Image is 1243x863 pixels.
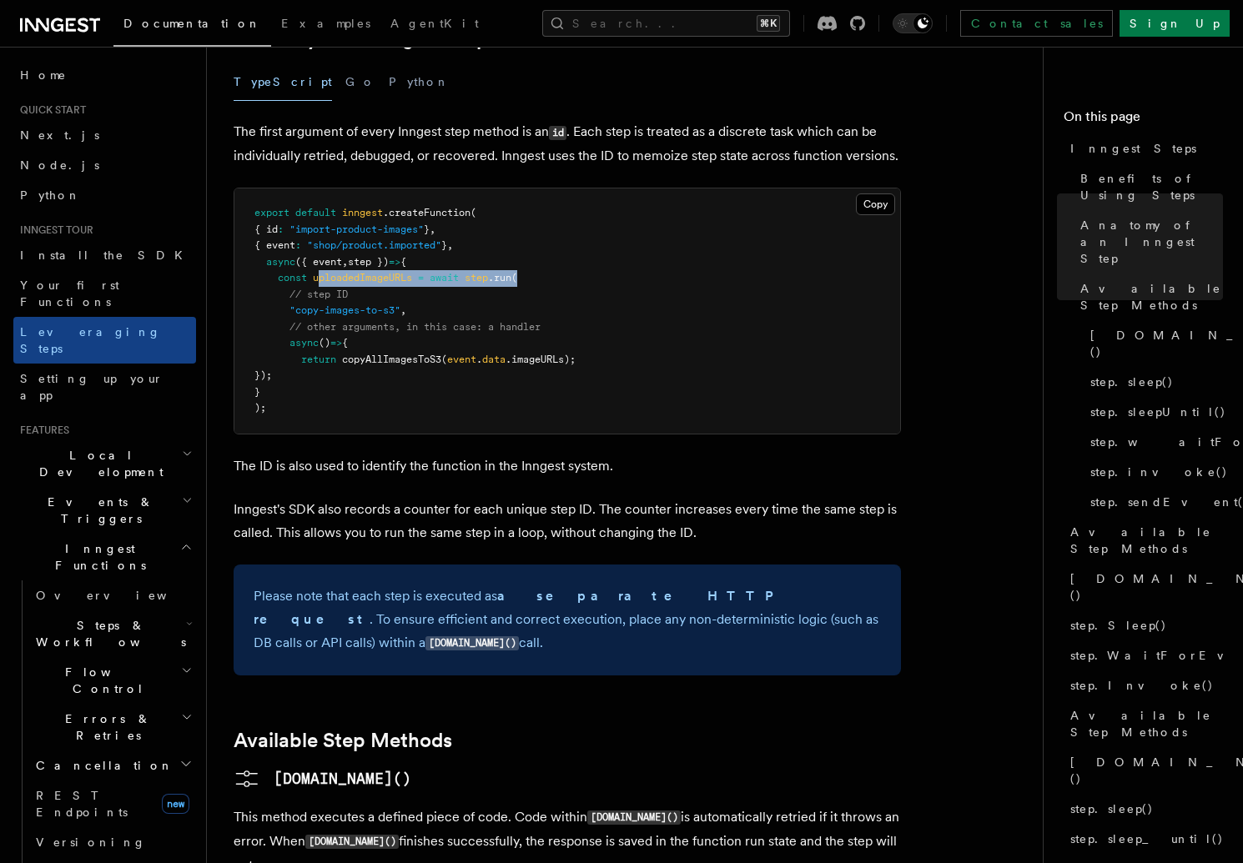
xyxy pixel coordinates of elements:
[13,150,196,180] a: Node.js
[36,835,146,849] span: Versioning
[471,207,476,218] span: (
[162,794,189,814] span: new
[330,337,342,349] span: =>
[13,487,196,534] button: Events & Triggers
[1070,140,1196,157] span: Inngest Steps
[1064,133,1223,163] a: Inngest Steps
[274,767,411,790] pre: [DOMAIN_NAME]()
[389,63,450,101] button: Python
[29,580,196,610] a: Overview
[254,239,295,251] span: { event
[254,585,881,655] p: Please note that each step is executed as . To ensure efficient and correct execution, place any ...
[289,337,319,349] span: async
[271,5,380,45] a: Examples
[1070,800,1154,817] span: step.sleep()
[390,17,479,30] span: AgentKit
[1070,677,1214,694] span: step.Invoke()
[424,223,430,235] span: }
[1064,747,1223,794] a: [DOMAIN_NAME]()
[389,256,400,268] span: =>
[36,789,128,819] span: REST Endpoints
[29,617,186,650] span: Steps & Workflows
[20,67,67,83] span: Home
[289,321,541,333] span: // other arguments, in this case: a handler
[254,369,272,381] span: });
[542,10,790,37] button: Search...⌘K
[254,402,266,414] span: );
[1074,163,1223,210] a: Benefits of Using Steps
[13,240,196,270] a: Install the SDK
[1084,427,1223,457] a: step.waitForEvent()
[425,636,519,650] code: [DOMAIN_NAME]()
[476,354,482,365] span: .
[278,272,307,283] span: const
[29,657,196,704] button: Flow Control
[254,223,278,235] span: { id
[1064,610,1223,640] a: step.Sleep()
[1070,707,1223,740] span: Available Step Methods
[893,13,933,33] button: Toggle dark mode
[757,15,780,32] kbd: ⌘K
[289,289,348,300] span: // step ID
[13,223,93,237] span: Inngest tour
[307,239,441,251] span: "shop/product.imported"
[418,272,424,283] span: =
[1090,374,1174,390] span: step.sleep()
[1070,617,1167,634] span: step.Sleep()
[342,354,441,365] span: copyAllImagesToS3
[13,364,196,410] a: Setting up your app
[301,354,336,365] span: return
[36,589,208,602] span: Overview
[13,317,196,364] a: Leveraging Steps
[295,256,342,268] span: ({ event
[13,103,86,117] span: Quick start
[13,494,182,527] span: Events & Triggers
[13,534,196,580] button: Inngest Functions
[295,239,301,251] span: :
[488,272,511,283] span: .run
[447,239,453,251] span: ,
[29,780,196,827] a: REST Endpointsnew
[234,454,901,478] p: The ID is also used to identify the function in the Inngest system.
[1084,487,1223,517] a: step.sendEvent()
[29,750,196,780] button: Cancellation
[342,337,348,349] span: {
[465,272,488,283] span: step
[1080,280,1223,314] span: Available Step Methods
[13,540,180,574] span: Inngest Functions
[234,765,411,792] a: [DOMAIN_NAME]()
[345,63,375,101] button: Go
[29,710,181,744] span: Errors & Retries
[482,354,506,365] span: data
[342,256,348,268] span: ,
[1090,404,1226,420] span: step.sleepUntil()
[20,325,161,355] span: Leveraging Steps
[511,272,517,283] span: (
[348,256,389,268] span: step })
[1084,367,1223,397] a: step.sleep()
[1064,517,1223,564] a: Available Step Methods
[1070,830,1224,847] span: step.sleep_until()
[549,126,566,140] code: id
[13,424,69,437] span: Features
[1064,640,1223,670] a: step.WaitForEvent()
[29,610,196,657] button: Steps & Workflows
[234,63,332,101] button: TypeScript
[856,193,895,215] button: Copy
[13,440,196,487] button: Local Development
[305,835,399,849] code: [DOMAIN_NAME]()
[380,5,489,45] a: AgentKit
[289,304,400,316] span: "copy-images-to-s3"
[441,239,447,251] span: }
[113,5,271,47] a: Documentation
[234,729,452,752] a: Available Step Methods
[295,207,336,218] span: default
[20,128,99,142] span: Next.js
[1064,700,1223,747] a: Available Step Methods
[447,354,476,365] span: event
[1064,107,1223,133] h4: On this page
[234,120,901,168] p: The first argument of every Inngest step method is an . Each step is treated as a discrete task w...
[587,810,681,825] code: [DOMAIN_NAME]()
[254,386,260,398] span: }
[13,180,196,210] a: Python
